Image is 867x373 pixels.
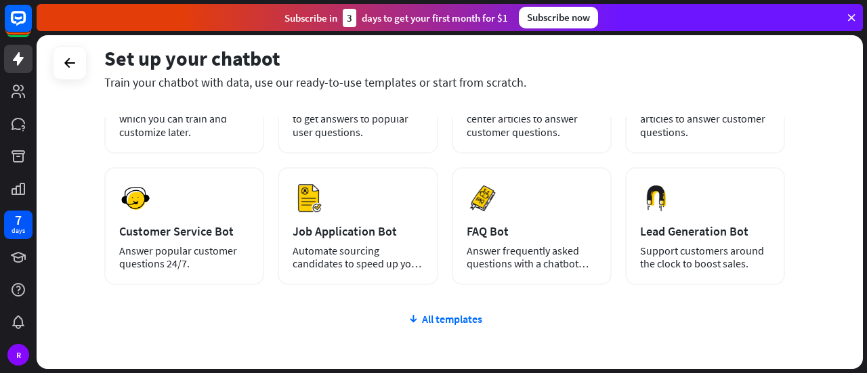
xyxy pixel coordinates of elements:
div: Customer Service Bot [119,223,249,239]
div: 3 [343,9,356,27]
div: Scan your Zendesk help center articles to answer customer questions. [467,98,597,139]
div: Job Application Bot [293,223,423,239]
div: R [7,344,29,366]
a: 7 days [4,211,33,239]
button: Open LiveChat chat widget [11,5,51,46]
div: Train your chatbot with data, use our ready-to-use templates or start from scratch. [104,74,785,90]
div: Answer popular customer questions 24/7. [119,244,249,270]
div: days [12,226,25,236]
div: 7 [15,214,22,226]
div: Support customers around the clock to boost sales. [640,244,770,270]
div: Scrap your KnowledgeBase articles to answer customer questions. [640,98,770,139]
div: Answer frequently asked questions with a chatbot and save your time. [467,244,597,270]
div: Subscribe now [519,7,598,28]
div: All templates [104,312,785,326]
div: Automate sourcing candidates to speed up your hiring process. [293,244,423,270]
div: Lead Generation Bot [640,223,770,239]
div: Create a blank chatbot, which you can train and customize later. [119,98,249,139]
div: Set up your chatbot [104,45,785,71]
div: Subscribe in days to get your first month for $1 [284,9,508,27]
div: FAQ Bot [467,223,597,239]
div: Crawl your website’s content to get answers to popular user questions. [293,98,423,139]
